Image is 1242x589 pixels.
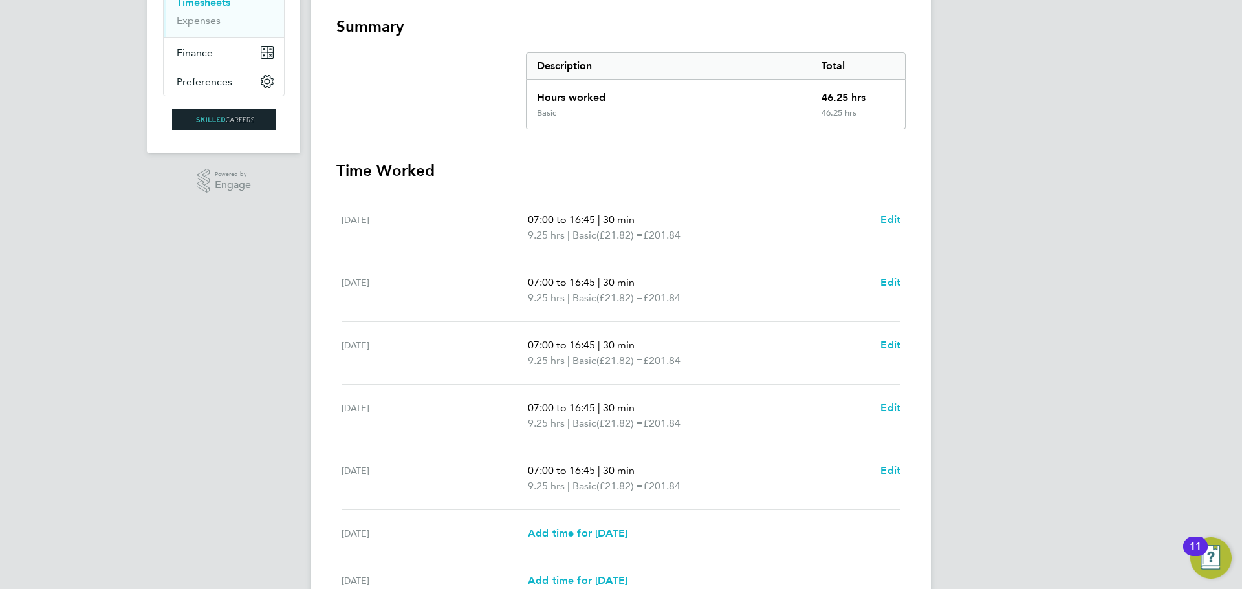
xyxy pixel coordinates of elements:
[197,169,252,193] a: Powered byEngage
[172,109,276,130] img: skilledcareers-logo-retina.png
[572,353,596,369] span: Basic
[880,402,900,414] span: Edit
[342,463,528,494] div: [DATE]
[603,213,635,226] span: 30 min
[643,480,681,492] span: £201.84
[880,464,900,477] span: Edit
[643,229,681,241] span: £201.84
[596,417,643,429] span: (£21.82) =
[164,67,284,96] button: Preferences
[528,574,627,586] span: Add time for [DATE]
[527,53,811,79] div: Description
[567,417,570,429] span: |
[603,339,635,351] span: 30 min
[596,354,643,367] span: (£21.82) =
[567,480,570,492] span: |
[1190,537,1232,579] button: Open Resource Center, 11 new notifications
[596,229,643,241] span: (£21.82) =
[572,416,596,431] span: Basic
[880,400,900,416] a: Edit
[880,337,900,353] a: Edit
[528,480,565,492] span: 9.25 hrs
[342,275,528,306] div: [DATE]
[342,212,528,243] div: [DATE]
[598,402,600,414] span: |
[880,213,900,226] span: Edit
[163,109,285,130] a: Go to home page
[342,337,528,369] div: [DATE]
[528,573,627,588] a: Add time for [DATE]
[598,464,600,477] span: |
[603,464,635,477] span: 30 min
[880,463,900,478] a: Edit
[596,480,643,492] span: (£21.82) =
[1190,546,1201,563] div: 11
[177,14,221,27] a: Expenses
[528,213,595,226] span: 07:00 to 16:45
[342,526,528,541] div: [DATE]
[572,228,596,243] span: Basic
[528,417,565,429] span: 9.25 hrs
[643,292,681,304] span: £201.84
[567,354,570,367] span: |
[336,16,906,37] h3: Summary
[342,400,528,431] div: [DATE]
[811,53,905,79] div: Total
[177,47,213,59] span: Finance
[880,276,900,288] span: Edit
[215,180,251,191] span: Engage
[598,276,600,288] span: |
[528,527,627,539] span: Add time for [DATE]
[603,276,635,288] span: 30 min
[880,339,900,351] span: Edit
[528,464,595,477] span: 07:00 to 16:45
[811,80,905,108] div: 46.25 hrs
[336,160,906,181] h3: Time Worked
[528,339,595,351] span: 07:00 to 16:45
[528,354,565,367] span: 9.25 hrs
[526,52,906,129] div: Summary
[598,339,600,351] span: |
[567,292,570,304] span: |
[527,80,811,108] div: Hours worked
[528,276,595,288] span: 07:00 to 16:45
[598,213,600,226] span: |
[880,212,900,228] a: Edit
[572,290,596,306] span: Basic
[567,229,570,241] span: |
[528,526,627,541] a: Add time for [DATE]
[177,76,232,88] span: Preferences
[215,169,251,180] span: Powered by
[572,478,596,494] span: Basic
[342,573,528,588] div: [DATE]
[643,417,681,429] span: £201.84
[596,292,643,304] span: (£21.82) =
[537,108,556,118] div: Basic
[528,229,565,241] span: 9.25 hrs
[164,38,284,67] button: Finance
[528,402,595,414] span: 07:00 to 16:45
[528,292,565,304] span: 9.25 hrs
[880,275,900,290] a: Edit
[643,354,681,367] span: £201.84
[603,402,635,414] span: 30 min
[811,108,905,129] div: 46.25 hrs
